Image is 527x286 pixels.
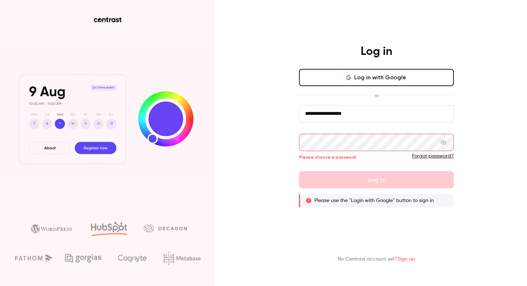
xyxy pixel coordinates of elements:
[338,255,415,263] p: No Contrast account yet?
[412,154,454,159] a: Forgot password?
[144,224,187,232] img: decagon
[398,257,415,262] a: Sign up
[371,92,383,99] span: or
[299,155,356,160] span: Please choose a password
[361,44,392,59] h4: Log in
[299,69,454,86] button: Log in with Google
[314,197,434,204] p: Please use the "Login with Google" button to sign in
